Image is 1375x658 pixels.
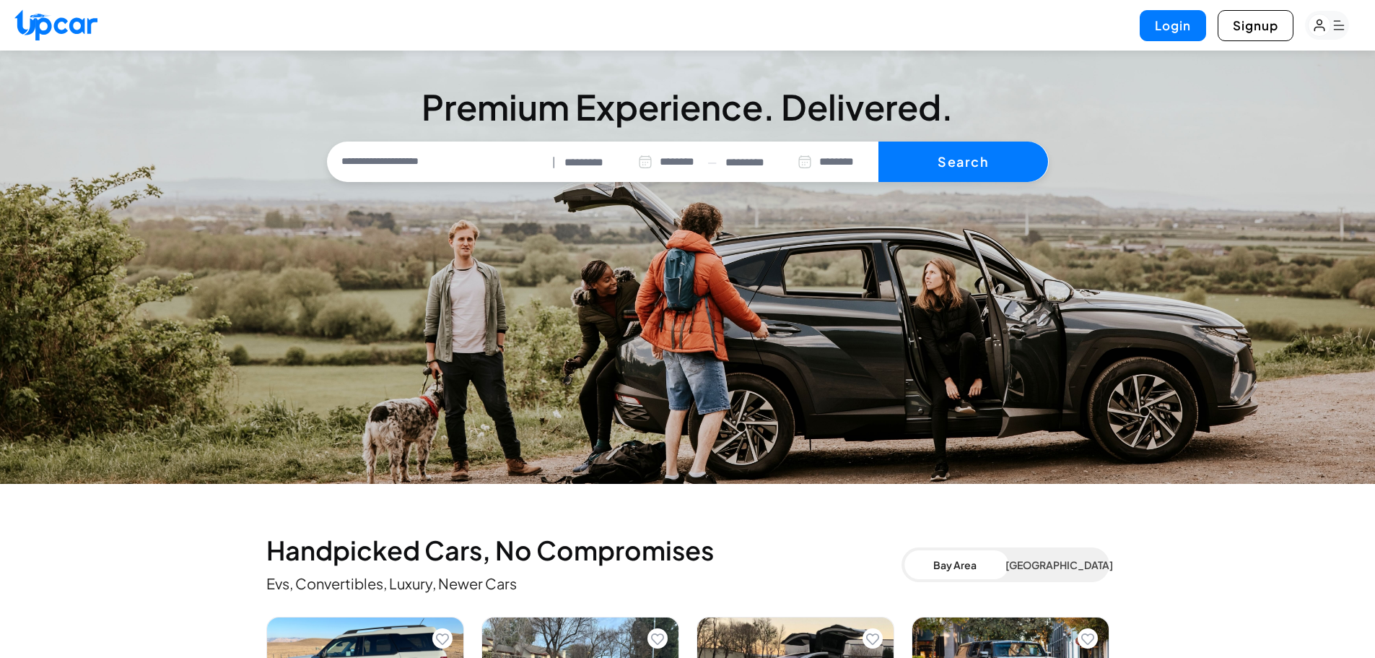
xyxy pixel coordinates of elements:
button: Add to favorites [863,628,883,649]
button: Add to favorites [432,628,453,649]
button: Search [878,142,1048,182]
button: Add to favorites [1078,628,1098,649]
button: [GEOGRAPHIC_DATA] [1005,550,1106,579]
button: Add to favorites [647,628,668,649]
span: | [552,154,556,170]
h3: Premium Experience. Delivered. [327,90,1049,124]
p: Evs, Convertibles, Luxury, Newer Cars [266,573,902,594]
button: Signup [1218,10,1293,41]
h2: Handpicked Cars, No Compromises [266,536,902,565]
button: Bay Area [904,550,1005,579]
span: — [707,154,717,170]
img: Upcar Logo [14,9,97,40]
button: Login [1140,10,1206,41]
